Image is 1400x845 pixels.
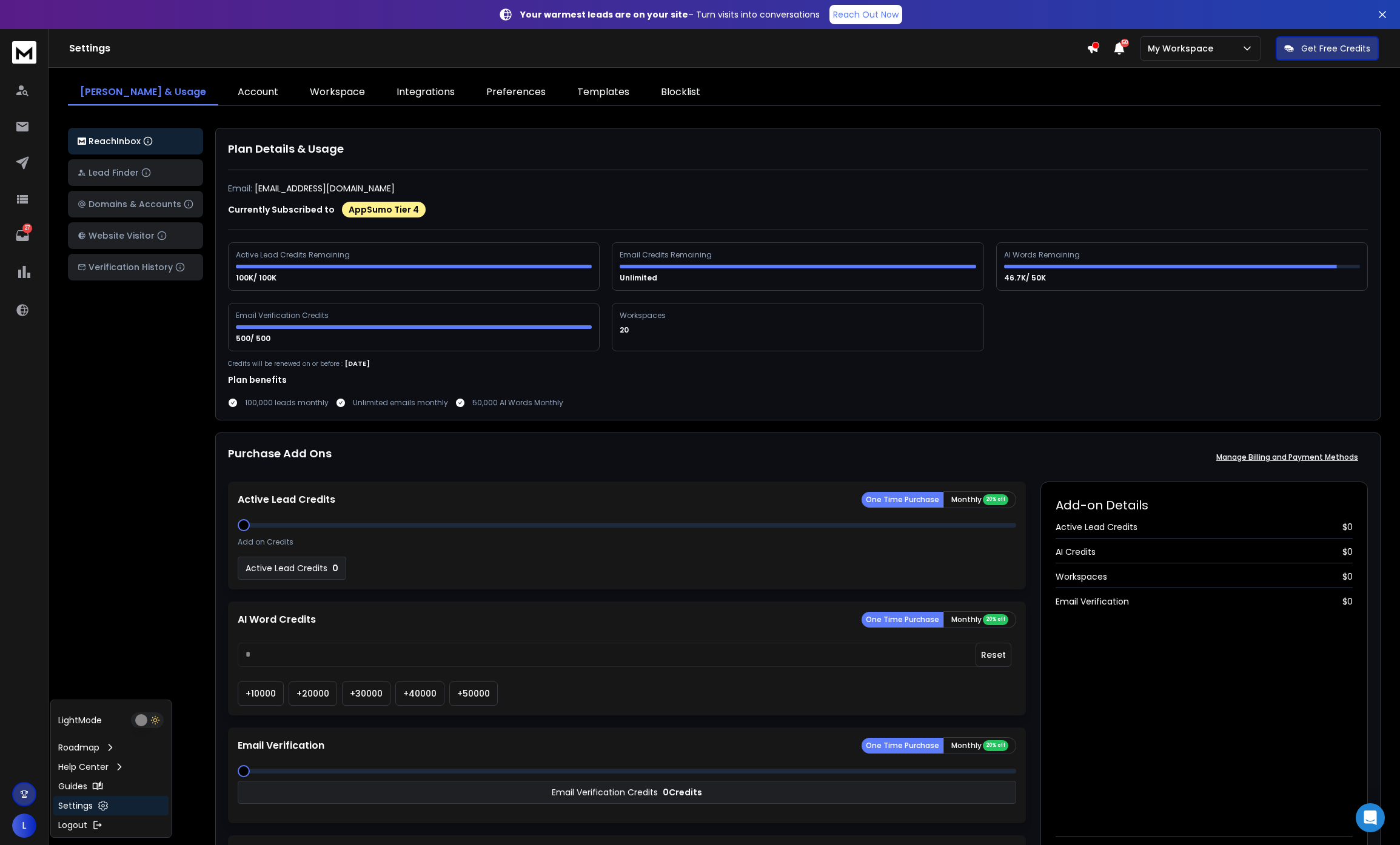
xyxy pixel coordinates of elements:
[245,398,329,408] p: 100,000 leads monthly
[862,738,943,754] button: One Time Purchase
[449,681,498,706] button: +50000
[238,738,324,753] p: Email Verification
[1216,452,1358,462] p: Manage Billing and Payment Methods
[833,8,899,21] p: Reach Out Now
[345,359,370,369] p: [DATE]
[395,681,444,706] button: +40000
[228,445,332,469] h1: Purchase Add Ons
[236,273,278,283] p: 100K/ 100K
[58,714,102,726] p: Light Mode
[289,681,337,706] button: +20000
[226,80,290,105] a: Account
[620,325,631,335] p: 20
[983,614,1008,625] div: 20% off
[78,138,86,145] img: logo
[472,398,563,408] p: 50,000 AI Words Monthly
[69,41,1087,56] h1: Settings
[68,254,203,280] button: Verification History
[552,786,658,798] p: Email Verification Credits
[1276,36,1379,61] button: Get Free Credits
[298,80,377,105] a: Workspace
[1056,546,1096,558] span: AI Credits
[22,224,32,233] p: 27
[353,398,448,408] p: Unlimited emails monthly
[983,494,1008,505] div: 20% off
[68,80,218,105] a: [PERSON_NAME] & Usage
[1356,803,1385,832] div: Open Intercom Messenger
[520,8,688,21] strong: Your warmest leads are on your site
[228,182,252,194] p: Email:
[332,562,338,574] p: 0
[342,202,426,217] div: AppSumo Tier 4
[53,796,169,815] a: Settings
[1342,546,1353,558] span: $ 0
[68,128,203,154] button: ReachInbox
[238,612,316,627] p: AI Word Credits
[1056,571,1107,583] span: Workspaces
[663,786,702,798] p: 0 Credits
[53,738,169,757] a: Roadmap
[1342,571,1353,583] span: $ 0
[829,5,902,24] a: Reach Out Now
[620,250,714,260] div: Email Credits Remaining
[943,491,1016,508] button: Monthly 20% off
[238,681,284,706] button: +10000
[1207,445,1368,469] button: Manage Billing and Payment Methods
[384,80,467,105] a: Integrations
[1148,42,1218,55] p: My Workspace
[862,612,943,628] button: One Time Purchase
[342,681,390,706] button: +30000
[68,191,203,217] button: Domains & Accounts
[1342,595,1353,608] span: $ 0
[58,741,99,754] p: Roadmap
[228,374,1368,386] h1: Plan benefits
[236,311,330,320] div: Email Verification Credits
[255,182,395,194] p: [EMAIL_ADDRESS][DOMAIN_NAME]
[58,761,109,773] p: Help Center
[649,80,712,105] a: Blocklist
[1301,42,1370,55] p: Get Free Credits
[1004,250,1082,260] div: AI Words Remaining
[565,80,641,105] a: Templates
[68,222,203,249] button: Website Visitor
[12,814,36,838] button: L
[236,334,272,343] p: 500/ 500
[1056,497,1353,514] h2: Add-on Details
[68,159,203,186] button: Lead Finder
[983,740,1008,751] div: 20% off
[238,537,293,547] p: Add on Credits
[620,311,668,320] div: Workspaces
[1120,39,1129,47] span: 50
[238,492,335,507] p: Active Lead Credits
[10,224,35,248] a: 27
[943,611,1016,628] button: Monthly 20% off
[58,819,87,831] p: Logout
[228,141,1368,157] h1: Plan Details & Usage
[474,80,558,105] a: Preferences
[228,204,335,216] p: Currently Subscribed to
[1056,521,1137,533] span: Active Lead Credits
[236,250,352,260] div: Active Lead Credits Remaining
[520,8,820,21] p: – Turn visits into conversations
[246,562,327,574] p: Active Lead Credits
[1342,521,1353,533] span: $ 0
[620,273,659,283] p: Unlimited
[58,780,87,792] p: Guides
[12,41,36,64] img: logo
[53,757,169,777] a: Help Center
[53,777,169,796] a: Guides
[228,359,343,368] p: Credits will be renewed on or before :
[862,492,943,508] button: One Time Purchase
[1056,595,1129,608] span: Email Verification
[1004,273,1048,283] p: 46.7K/ 50K
[976,643,1011,667] button: Reset
[58,800,93,812] p: Settings
[943,737,1016,754] button: Monthly 20% off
